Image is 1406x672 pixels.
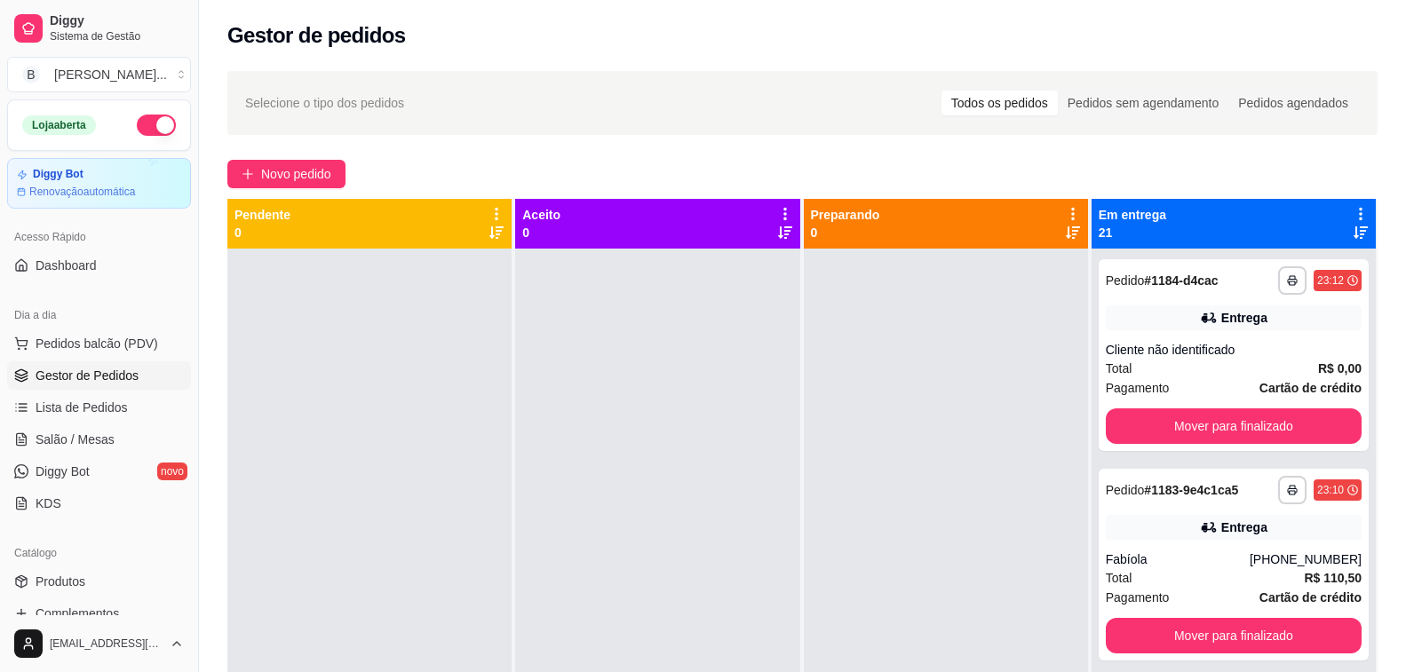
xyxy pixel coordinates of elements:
[1317,273,1344,288] div: 23:12
[33,168,83,181] article: Diggy Bot
[50,13,184,29] span: Diggy
[261,164,331,184] span: Novo pedido
[234,206,290,224] p: Pendente
[50,29,184,43] span: Sistema de Gestão
[36,431,115,448] span: Salão / Mesas
[7,567,191,596] a: Produtos
[7,539,191,567] div: Catálogo
[227,160,346,188] button: Novo pedido
[7,57,191,92] button: Select a team
[50,636,163,651] span: [EMAIL_ADDRESS][DOMAIN_NAME]
[22,115,96,135] div: Loja aberta
[1106,618,1362,653] button: Mover para finalizado
[1106,408,1362,444] button: Mover para finalizado
[7,425,191,454] a: Salão / Mesas
[941,91,1058,115] div: Todos os pedidos
[1228,91,1358,115] div: Pedidos agendados
[36,335,158,352] span: Pedidos balcão (PDV)
[36,462,90,480] span: Diggy Bot
[1106,359,1132,378] span: Total
[227,21,406,50] h2: Gestor de pedidos
[1099,224,1166,241] p: 21
[7,622,191,665] button: [EMAIL_ADDRESS][DOMAIN_NAME]
[7,329,191,358] button: Pedidos balcão (PDV)
[242,168,254,180] span: plus
[234,224,290,241] p: 0
[1221,518,1267,536] div: Entrega
[1144,273,1218,288] strong: # 1184-d4cac
[7,301,191,329] div: Dia a dia
[7,158,191,209] a: Diggy BotRenovaçãoautomática
[7,7,191,50] a: DiggySistema de Gestão
[36,399,128,416] span: Lista de Pedidos
[1106,550,1250,568] div: Fabíola
[7,457,191,486] a: Diggy Botnovo
[1259,590,1362,605] strong: Cartão de crédito
[137,115,176,136] button: Alterar Status
[1250,550,1362,568] div: [PHONE_NUMBER]
[36,494,61,512] span: KDS
[1106,273,1145,288] span: Pedido
[811,206,880,224] p: Preparando
[29,185,135,199] article: Renovação automática
[1221,309,1267,327] div: Entrega
[7,489,191,518] a: KDS
[522,206,560,224] p: Aceito
[36,605,119,622] span: Complementos
[1317,483,1344,497] div: 23:10
[245,93,404,113] span: Selecione o tipo dos pedidos
[22,66,40,83] span: B
[36,573,85,590] span: Produtos
[7,223,191,251] div: Acesso Rápido
[36,257,97,274] span: Dashboard
[1106,341,1362,359] div: Cliente não identificado
[7,599,191,628] a: Complementos
[1106,378,1170,398] span: Pagamento
[1099,206,1166,224] p: Em entrega
[1106,483,1145,497] span: Pedido
[1259,381,1362,395] strong: Cartão de crédito
[1304,571,1362,585] strong: R$ 110,50
[811,224,880,241] p: 0
[1144,483,1238,497] strong: # 1183-9e4c1ca5
[1058,91,1228,115] div: Pedidos sem agendamento
[1106,588,1170,607] span: Pagamento
[7,393,191,422] a: Lista de Pedidos
[1106,568,1132,588] span: Total
[7,361,191,390] a: Gestor de Pedidos
[36,367,139,384] span: Gestor de Pedidos
[7,251,191,280] a: Dashboard
[54,66,167,83] div: [PERSON_NAME] ...
[522,224,560,241] p: 0
[1318,361,1362,376] strong: R$ 0,00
